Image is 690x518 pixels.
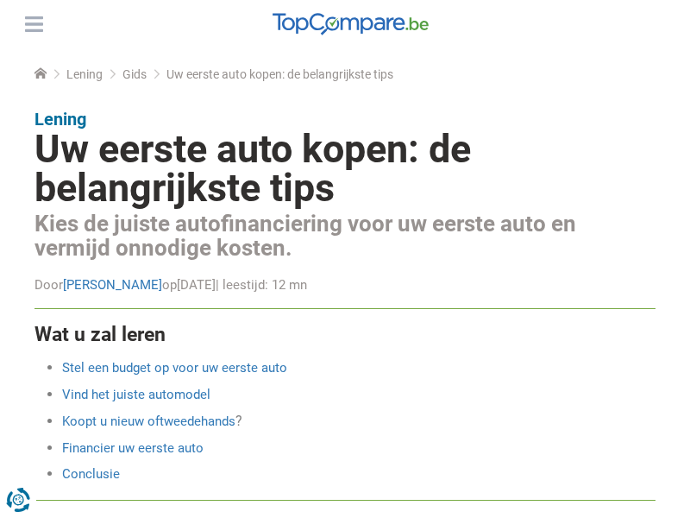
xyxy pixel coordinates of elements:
a: [PERSON_NAME] [63,277,162,293]
h1: Uw eerste auto kopen: de belangrijkste tips [34,129,655,207]
a: Stel een budget op voor uw eerste auto [62,360,287,376]
a: Lening [66,67,103,81]
a: Conclusie [62,466,120,482]
a: tweedehands [160,414,235,429]
span: [DATE] [177,277,216,293]
h4: Wat u zal leren [34,325,655,344]
a: Koopt u nieuw of [62,414,160,429]
div: Door op | leestijd: 12 mn [34,277,655,293]
button: Menu [21,11,47,37]
h2: Kies de juiste autofinanciering voor uw eerste auto en vermijd onnodige kosten. [34,212,655,260]
p: Lening [34,109,655,129]
a: Home [34,67,47,81]
a: Vind het juiste automodel [62,387,210,402]
a: Gids [122,67,147,81]
a: Financier uw eerste auto [62,440,204,456]
li: ? [62,412,655,432]
span: Uw eerste auto kopen: de belangrijkste tips [166,66,393,83]
img: TopCompare [273,13,429,35]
